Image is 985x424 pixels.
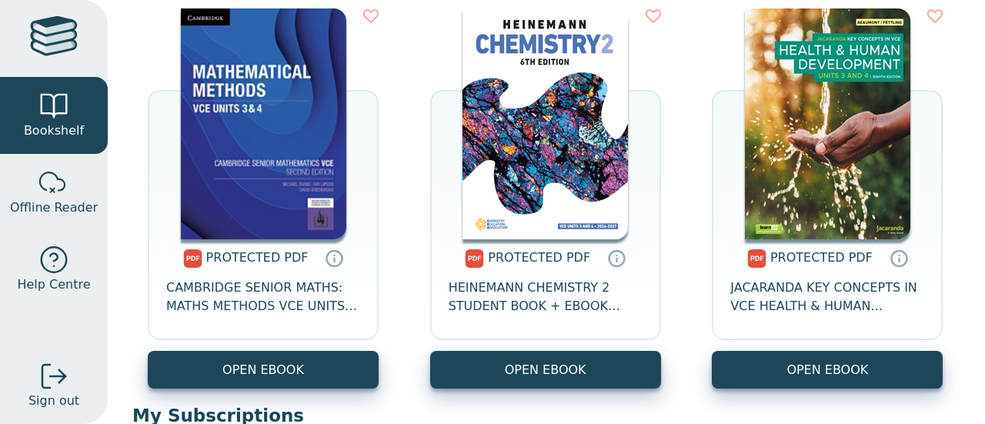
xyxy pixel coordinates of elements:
[465,249,484,268] img: pdf.svg
[449,279,643,315] span: HEINEMANN CHEMISTRY 2 STUDENT BOOK + EBOOK WITH ONLINE ASSESSMENT 6E
[148,351,379,389] a: OPEN EBOOK
[488,250,590,265] span: PROTECTED PDF
[24,122,84,140] span: Bookshelf
[10,199,98,217] span: Offline Reader
[206,250,309,265] span: PROTECTED PDF
[890,249,908,267] a: Protected PDFs cannot be printed, copied or shared. They can be accessed online through Education...
[730,279,924,315] span: JACARANDA KEY CONCEPTS IN VCE HEALTH & HUMAN DEVELOPMENT UNITS 3&4 PRINT & LEARNON EBOOK 8E
[17,275,90,294] span: Help Centre
[747,249,766,268] img: pdf.svg
[28,392,79,410] span: Sign out
[166,279,360,315] span: CAMBRIDGE SENIOR MATHS: MATHS METHODS VCE UNITS 3&4
[607,249,626,267] a: Protected PDFs cannot be printed, copied or shared. They can be accessed online through Education...
[462,8,628,239] img: 07625a2d-ce25-488e-b616-dc4bba152468.png
[183,249,202,268] img: pdf.svg
[325,249,343,267] a: Protected PDFs cannot be printed, copied or shared. They can be accessed online through Education...
[181,8,346,239] img: 2ade6e9b-e419-4e58-ba37-324f8745e23a.jpg
[712,351,943,389] a: OPEN EBOOK
[770,250,873,265] span: PROTECTED PDF
[745,8,910,239] img: c5684ea3-8719-40ee-8c06-bb103d5c1e9e.jpg
[430,351,661,389] a: OPEN EBOOK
